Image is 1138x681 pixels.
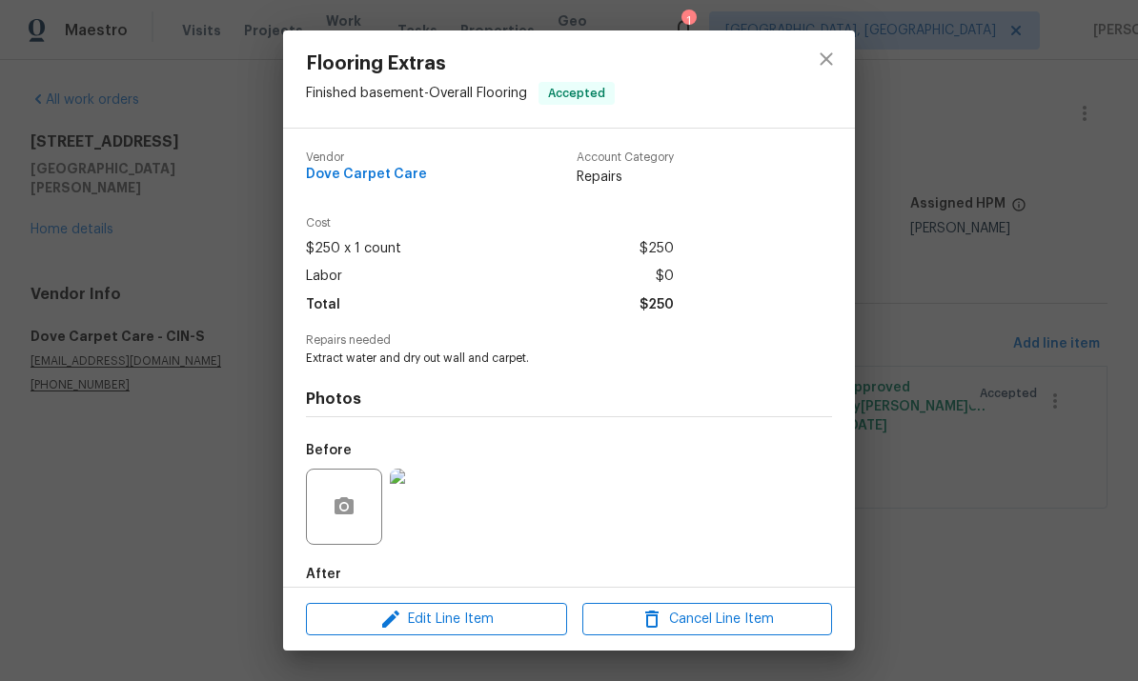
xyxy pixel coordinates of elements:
span: Edit Line Item [312,608,561,631]
div: 1 [681,11,695,30]
h4: Photos [306,390,832,409]
span: Dove Carpet Care [306,168,427,182]
span: Cost [306,217,674,230]
span: Extract water and dry out wall and carpet. [306,351,780,367]
h5: Before [306,444,352,457]
h5: After [306,568,341,581]
span: $250 [640,291,674,319]
span: $250 [640,235,674,263]
span: $250 x 1 count [306,235,401,263]
span: Accepted [540,84,613,103]
span: Account Category [577,151,674,164]
span: Cancel Line Item [588,608,826,631]
span: Finished basement - Overall Flooring [306,87,527,100]
span: Vendor [306,151,427,164]
span: $0 [656,263,674,290]
span: Repairs needed [306,334,832,347]
span: Flooring Extras [306,53,615,74]
button: Cancel Line Item [582,603,832,636]
span: Repairs [577,168,674,187]
span: Labor [306,263,342,290]
button: close [803,36,849,82]
span: Total [306,291,340,319]
button: Edit Line Item [306,603,567,636]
